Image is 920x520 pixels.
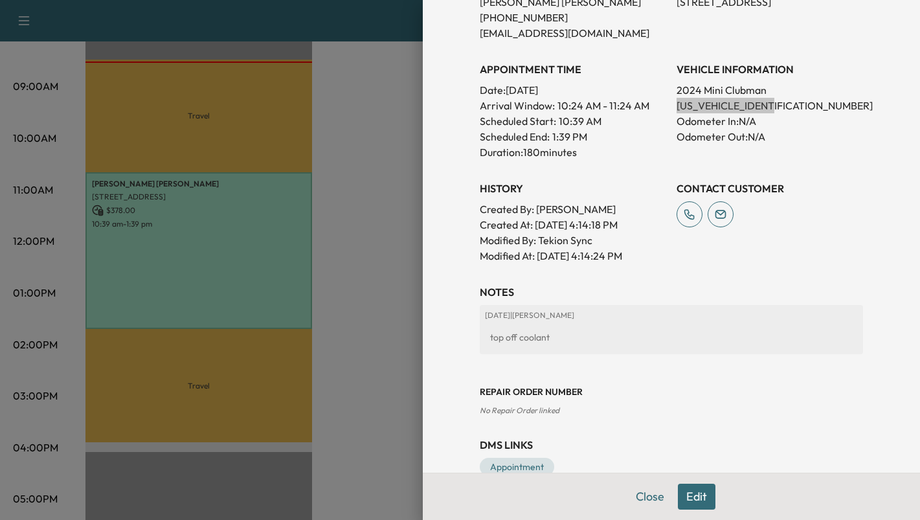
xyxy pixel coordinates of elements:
h3: CONTACT CUSTOMER [677,181,863,196]
p: [DATE] | [PERSON_NAME] [485,310,858,321]
p: Created At : [DATE] 4:14:18 PM [480,217,666,232]
p: Created By : [PERSON_NAME] [480,201,666,217]
span: 10:24 AM - 11:24 AM [557,98,649,113]
h3: History [480,181,666,196]
p: 2024 Mini Clubman [677,82,863,98]
p: [PHONE_NUMBER] [480,10,666,25]
p: [US_VEHICLE_IDENTIFICATION_NUMBER] [677,98,863,113]
p: 1:39 PM [552,129,587,144]
p: Odometer In: N/A [677,113,863,129]
p: Scheduled End: [480,129,550,144]
p: Duration: 180 minutes [480,144,666,160]
p: 10:39 AM [559,113,601,129]
p: Arrival Window: [480,98,666,113]
p: [EMAIL_ADDRESS][DOMAIN_NAME] [480,25,666,41]
p: Modified At : [DATE] 4:14:24 PM [480,248,666,264]
h3: NOTES [480,284,863,300]
h3: VEHICLE INFORMATION [677,62,863,77]
p: Scheduled Start: [480,113,556,129]
p: Modified By : Tekion Sync [480,232,666,248]
button: Close [627,484,673,510]
button: Edit [678,484,715,510]
div: top off coolant [485,326,858,349]
p: Date: [DATE] [480,82,666,98]
h3: Repair Order number [480,385,863,398]
p: Odometer Out: N/A [677,129,863,144]
span: No Repair Order linked [480,405,559,415]
h3: APPOINTMENT TIME [480,62,666,77]
h3: DMS Links [480,437,863,453]
a: Appointment [480,458,554,476]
